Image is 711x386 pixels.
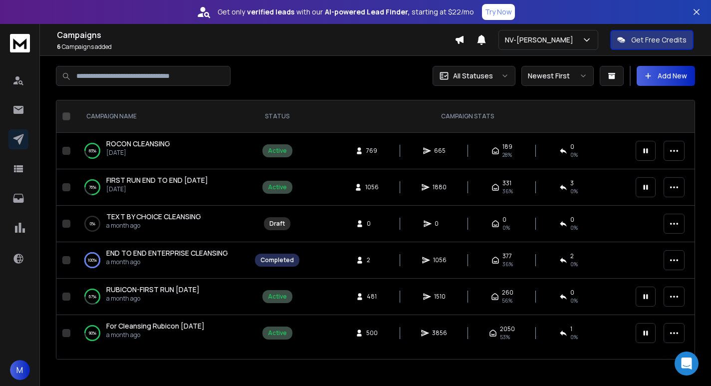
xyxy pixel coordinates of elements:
span: 2 [367,256,377,264]
span: 500 [366,329,378,337]
span: 36 % [502,260,513,268]
span: 0 % [570,187,578,195]
span: 1056 [365,183,379,191]
span: 2050 [500,325,515,333]
div: Open Intercom Messenger [675,352,699,376]
p: 76 % [89,182,96,192]
td: 0%TEXT BY CHOICE CLEANSINGa month ago [74,206,249,242]
span: 56 % [502,297,512,305]
a: For Cleansing Rubicon [DATE] [106,321,205,331]
span: 0 [435,220,445,228]
div: Active [268,147,287,155]
p: 67 % [89,292,96,302]
p: a month ago [106,258,228,266]
div: Draft [269,220,285,228]
p: Campaigns added [57,43,455,51]
p: 0 % [90,219,95,229]
span: 28 % [502,151,512,159]
p: All Statuses [453,71,493,81]
a: FIRST RUN END TO END [DATE] [106,175,208,185]
td: 100%END TO END ENTERPRISE CLEANSINGa month ago [74,242,249,279]
p: Get only with our starting at $22/mo [218,7,474,17]
p: 100 % [88,255,97,265]
span: 0 % [570,151,578,159]
span: 36 % [502,187,513,195]
span: 0 [367,220,377,228]
span: TEXT BY CHOICE CLEANSING [106,212,201,221]
div: Completed [260,256,294,264]
th: CAMPAIGN STATS [305,100,630,133]
strong: verified leads [247,7,294,17]
span: 665 [434,147,446,155]
span: 0 [570,143,574,151]
span: For Cleansing Rubicon [DATE] [106,321,205,331]
span: 1056 [433,256,447,264]
span: 0 % [570,333,578,341]
div: Active [268,293,287,301]
span: 0 [570,289,574,297]
span: 1 [570,325,572,333]
span: END TO END ENTERPRISE CLEANSING [106,248,228,258]
span: 3 [570,179,574,187]
span: 769 [366,147,377,155]
p: NV-[PERSON_NAME] [505,35,577,45]
p: a month ago [106,331,205,339]
span: 0 % [570,260,578,268]
span: 0 [570,216,574,224]
span: 53 % [500,333,510,341]
p: 90 % [89,328,96,338]
button: Newest First [521,66,594,86]
div: Active [268,183,287,191]
button: M [10,360,30,380]
th: STATUS [249,100,305,133]
button: Add New [637,66,695,86]
a: ROCON CLEANSING [106,139,170,149]
button: Get Free Credits [610,30,694,50]
p: [DATE] [106,149,170,157]
td: 67%RUBICON-FIRST RUN [DATE]a month ago [74,279,249,315]
span: 6 [57,42,61,51]
div: Active [268,329,287,337]
span: 260 [502,289,513,297]
th: CAMPAIGN NAME [74,100,249,133]
strong: AI-powered Lead Finder, [325,7,410,17]
span: 0% [570,224,578,232]
span: 189 [502,143,512,151]
td: 90%For Cleansing Rubicon [DATE]a month ago [74,315,249,352]
p: Try Now [485,7,512,17]
span: 0 [502,216,506,224]
span: 2 [570,252,574,260]
a: RUBICON-FIRST RUN [DATE] [106,285,200,295]
span: 3856 [432,329,447,337]
p: a month ago [106,295,200,303]
img: logo [10,34,30,52]
span: 0 % [570,297,578,305]
span: 1510 [434,293,446,301]
p: 83 % [89,146,96,156]
span: 377 [502,252,512,260]
td: 76%FIRST RUN END TO END [DATE][DATE] [74,169,249,206]
h1: Campaigns [57,29,455,41]
td: 83%ROCON CLEANSING[DATE] [74,133,249,169]
p: a month ago [106,222,201,230]
span: 331 [502,179,511,187]
span: 0% [502,224,510,232]
span: 481 [367,293,377,301]
button: Try Now [482,4,515,20]
span: ROCON CLEANSING [106,139,170,148]
a: END TO END ENTERPRISE CLEANSING [106,248,228,258]
p: Get Free Credits [631,35,687,45]
span: 1880 [433,183,447,191]
a: TEXT BY CHOICE CLEANSING [106,212,201,222]
p: [DATE] [106,185,208,193]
